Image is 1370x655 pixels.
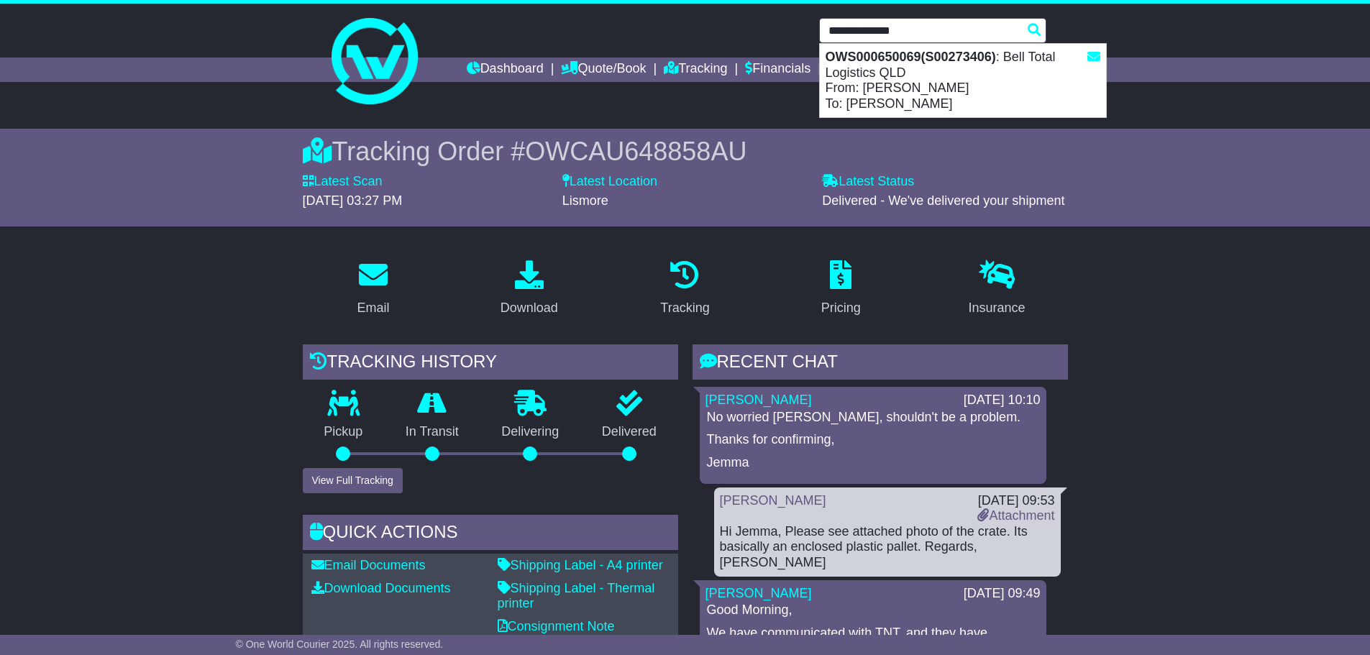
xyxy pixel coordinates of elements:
p: In Transit [384,424,480,440]
div: : Bell Total Logistics QLD From: [PERSON_NAME] To: [PERSON_NAME] [820,44,1106,117]
div: [DATE] 09:49 [964,586,1041,602]
div: Hi Jemma, Please see attached photo of the crate. Its basically an enclosed plastic pallet. Regar... [720,524,1055,571]
strong: OWS000650069(S00273406) [826,50,996,64]
label: Latest Location [562,174,657,190]
div: Email [357,298,389,318]
p: Delivered [580,424,678,440]
a: Email [347,255,398,323]
a: Quote/Book [561,58,646,82]
span: © One World Courier 2025. All rights reserved. [236,638,444,650]
div: Tracking [660,298,709,318]
span: Delivered - We've delivered your shipment [822,193,1064,208]
p: Jemma [707,455,1039,471]
label: Latest Status [822,174,914,190]
span: [DATE] 03:27 PM [303,193,403,208]
a: Download [491,255,567,323]
p: Thanks for confirming, [707,432,1039,448]
a: Financials [745,58,810,82]
a: Attachment [977,508,1054,523]
a: Download Documents [311,581,451,595]
div: Tracking history [303,344,678,383]
a: Shipping Label - A4 printer [498,558,663,572]
div: Tracking Order # [303,136,1068,167]
p: No worried [PERSON_NAME], shouldn't be a problem. [707,410,1039,426]
div: Insurance [969,298,1026,318]
a: Dashboard [467,58,544,82]
a: Shipping Label - Thermal printer [498,581,655,611]
a: Email Documents [311,558,426,572]
a: Consignment Note [498,619,615,633]
div: Download [501,298,558,318]
span: OWCAU648858AU [525,137,746,166]
label: Latest Scan [303,174,383,190]
span: Lismore [562,193,608,208]
a: Tracking [664,58,727,82]
div: RECENT CHAT [693,344,1068,383]
a: Tracking [651,255,718,323]
div: Pricing [821,298,861,318]
a: Pricing [812,255,870,323]
div: Quick Actions [303,515,678,554]
p: Pickup [303,424,385,440]
p: Delivering [480,424,581,440]
div: [DATE] 09:53 [977,493,1054,509]
a: [PERSON_NAME] [705,586,812,600]
a: [PERSON_NAME] [720,493,826,508]
p: Good Morning, [707,603,1039,618]
button: View Full Tracking [303,468,403,493]
div: [DATE] 10:10 [964,393,1041,408]
a: Insurance [959,255,1035,323]
a: [PERSON_NAME] [705,393,812,407]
